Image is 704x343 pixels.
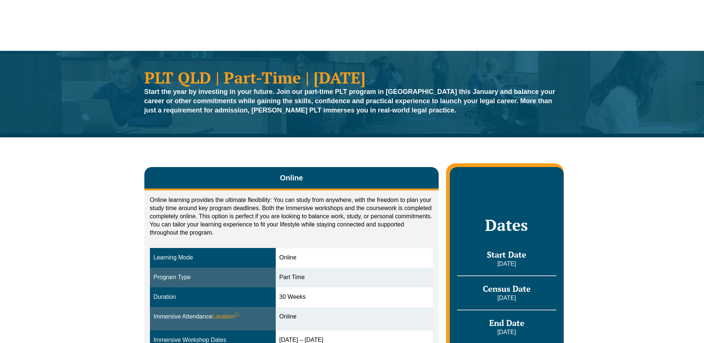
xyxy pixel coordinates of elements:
div: Part Time [279,273,430,282]
span: Start Date [487,249,526,260]
div: Online [279,254,430,262]
p: [DATE] [457,328,556,336]
sup: ⓘ [235,312,239,317]
div: Online [279,313,430,321]
div: Duration [154,293,272,301]
h1: PLT QLD | Part-Time | [DATE] [144,69,560,85]
strong: Start the year by investing in your future. Join our part-time PLT program in [GEOGRAPHIC_DATA] t... [144,88,555,114]
span: Online [280,173,303,183]
div: Program Type [154,273,272,282]
h2: Dates [457,216,556,234]
p: [DATE] [457,260,556,268]
p: Online learning provides the ultimate flexibility: You can study from anywhere, with the freedom ... [150,196,433,237]
span: Census Date [483,283,531,294]
p: [DATE] [457,294,556,302]
div: Learning Mode [154,254,272,262]
div: Immersive Attendance [154,313,272,321]
div: 30 Weeks [279,293,430,301]
span: Location [212,313,239,321]
span: End Date [489,317,524,328]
